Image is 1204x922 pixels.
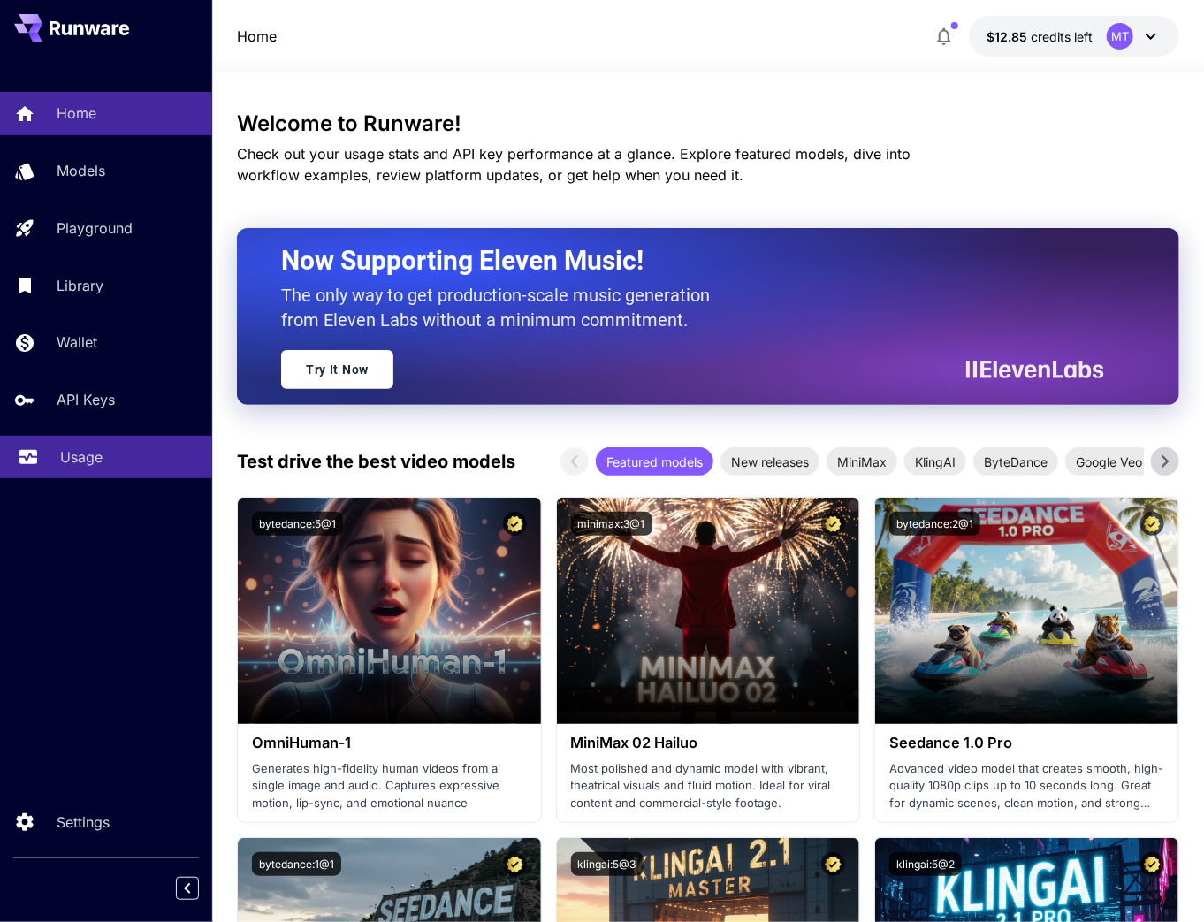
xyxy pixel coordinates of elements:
p: Advanced video model that creates smooth, high-quality 1080p clips up to 10 seconds long. Great f... [889,760,1164,812]
iframe: Chat Widget [1116,837,1204,922]
div: ByteDance [973,447,1058,476]
span: ByteDance [973,453,1058,471]
span: KlingAI [904,453,966,471]
p: Usage [60,446,103,468]
h3: MiniMax 02 Hailuo [571,735,846,751]
div: New releases [720,447,819,476]
h3: Seedance 1.0 Pro [889,735,1164,751]
div: $12.84543 [987,27,1093,46]
button: Certified Model – Vetted for best performance and includes a commercial license. [1140,512,1164,536]
a: Try It Now [281,350,393,389]
div: MiniMax [827,447,897,476]
div: Featured models [596,447,713,476]
div: Collapse sidebar [189,872,212,904]
button: Certified Model – Vetted for best performance and includes a commercial license. [503,852,527,876]
button: Certified Model – Vetted for best performance and includes a commercial license. [821,512,845,536]
p: Playground [57,217,133,239]
button: Certified Model – Vetted for best performance and includes a commercial license. [503,512,527,536]
span: Google Veo [1065,453,1153,471]
span: Check out your usage stats and API key performance at a glance. Explore featured models, dive int... [237,145,911,184]
h3: Welcome to Runware! [237,111,1179,136]
div: KlingAI [904,447,966,476]
p: API Keys [57,389,115,410]
p: Models [57,160,105,181]
button: klingai:5@2 [889,852,962,876]
div: MT [1107,23,1133,50]
span: New releases [720,453,819,471]
p: Generates high-fidelity human videos from a single image and audio. Captures expressive motion, l... [252,760,527,812]
p: Home [57,103,96,124]
button: Collapse sidebar [176,877,199,900]
p: Wallet [57,331,97,353]
button: minimax:3@1 [571,512,652,536]
h2: Now Supporting Eleven Music! [281,244,1091,278]
p: The only way to get production-scale music generation from Eleven Labs without a minimum commitment. [281,283,723,332]
div: Google Veo [1065,447,1153,476]
button: klingai:5@3 [571,852,644,876]
h3: OmniHuman‑1 [252,735,527,751]
span: $12.85 [987,29,1031,44]
p: Settings [57,812,110,833]
img: alt [238,498,541,724]
span: credits left [1031,29,1093,44]
span: MiniMax [827,453,897,471]
button: bytedance:2@1 [889,512,980,536]
nav: breadcrumb [237,26,277,47]
img: alt [557,498,860,724]
button: $12.84543MT [969,16,1179,57]
p: Test drive the best video models [237,448,515,475]
span: Featured models [596,453,713,471]
button: bytedance:5@1 [252,512,343,536]
p: Most polished and dynamic model with vibrant, theatrical visuals and fluid motion. Ideal for vira... [571,760,846,812]
a: Home [237,26,277,47]
button: bytedance:1@1 [252,852,341,876]
img: alt [875,498,1178,724]
div: Widget de chat [1116,837,1204,922]
p: Library [57,275,103,296]
button: Certified Model – Vetted for best performance and includes a commercial license. [821,852,845,876]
